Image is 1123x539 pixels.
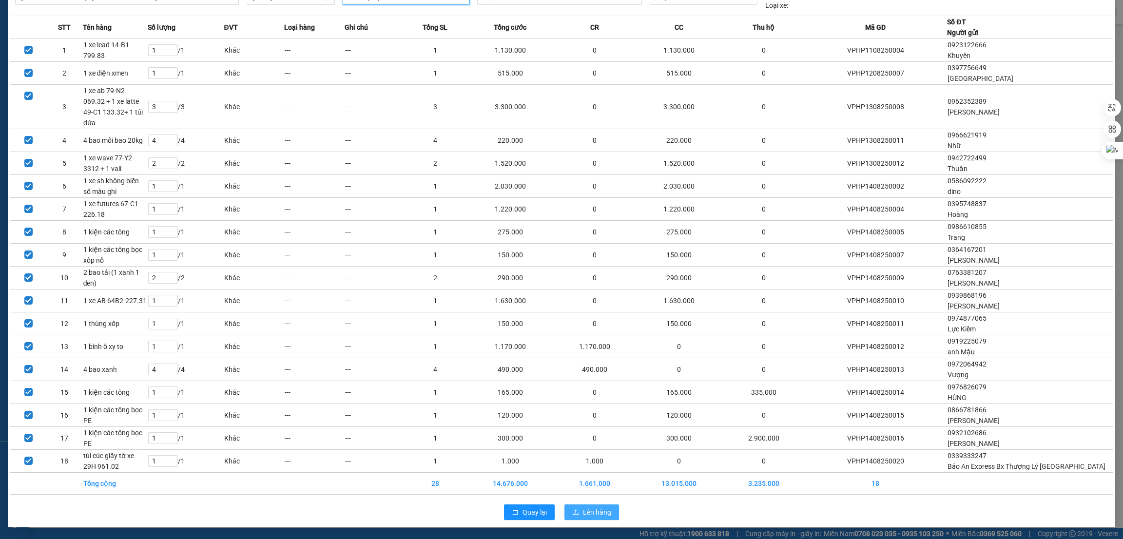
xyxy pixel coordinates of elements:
[635,358,724,381] td: 0
[635,198,724,221] td: 1.220.000
[555,85,635,129] td: 0
[224,221,284,244] td: Khác
[148,312,224,335] td: / 1
[948,142,961,150] span: Nhữ
[83,335,148,358] td: 1 bình ô xy to
[345,39,405,62] td: ---
[46,62,82,85] td: 2
[948,177,987,185] span: 0586092222
[948,371,968,379] span: Vượng
[555,62,635,85] td: 0
[948,360,987,368] span: 0972064942
[635,427,724,450] td: 300.000
[465,335,555,358] td: 1.170.000
[46,267,82,289] td: 10
[83,85,148,129] td: 1 xe ab 79-N2 069.32 + 1 xe latte 49-C1 133.32+ 1 túi dứa
[345,175,405,198] td: ---
[58,22,71,33] span: STT
[948,200,987,208] span: 0395748837
[572,509,579,517] span: upload
[948,256,1000,264] span: [PERSON_NAME]
[46,404,82,427] td: 16
[284,358,345,381] td: ---
[405,152,465,175] td: 2
[555,335,635,358] td: 1.170.000
[224,152,284,175] td: Khác
[83,152,148,175] td: 1 xe wave 77-Y2 3312 + 1 vali
[948,394,967,402] span: HÙNG
[148,39,224,62] td: / 1
[555,381,635,404] td: 0
[804,85,948,129] td: VPHP1308250008
[224,381,284,404] td: Khác
[948,383,987,391] span: 0976826079
[555,198,635,221] td: 0
[83,450,148,473] td: túi cúc giấy tờ xe 29H 961.02
[804,39,948,62] td: VPHP1108250004
[724,198,804,221] td: 0
[148,404,224,427] td: / 1
[590,22,599,33] span: CR
[46,312,82,335] td: 12
[948,165,968,173] span: Thuận
[804,289,948,312] td: VPHP1408250010
[83,289,148,312] td: 1 xe AB 64B2-227.31
[77,21,194,38] span: CÔNG TY TNHH CHUYỂN PHÁT NHANH BẢO AN
[948,223,987,231] span: 0986610855
[724,381,804,404] td: 335.000
[635,152,724,175] td: 1.520.000
[148,129,224,152] td: / 4
[804,244,948,267] td: VPHP1408250007
[46,244,82,267] td: 9
[83,381,148,404] td: 1 kiện các tông
[465,39,555,62] td: 1.130.000
[635,267,724,289] td: 290.000
[405,427,465,450] td: 1
[724,39,804,62] td: 0
[284,244,345,267] td: ---
[224,244,284,267] td: Khác
[148,381,224,404] td: / 1
[345,358,405,381] td: ---
[724,335,804,358] td: 0
[83,198,148,221] td: 1 xe futures 67-C1 226.18
[635,289,724,312] td: 1.630.000
[724,404,804,427] td: 0
[523,507,547,518] span: Quay lại
[724,473,804,495] td: 3.235.000
[724,244,804,267] td: 0
[148,335,224,358] td: / 1
[224,62,284,85] td: Khác
[948,97,987,105] span: 0962352389
[4,67,61,76] span: 18:51:31 [DATE]
[224,22,237,33] span: ĐVT
[345,450,405,473] td: ---
[83,129,148,152] td: 4 bao mỗi bao 20kg
[555,450,635,473] td: 1.000
[83,427,148,450] td: 1 kiện các tông bọc PE
[284,267,345,289] td: ---
[83,22,112,33] span: Tên hàng
[804,62,948,85] td: VPHP1208250007
[804,358,948,381] td: VPHP1408250013
[555,129,635,152] td: 0
[465,312,555,335] td: 150.000
[46,289,82,312] td: 11
[724,289,804,312] td: 0
[724,450,804,473] td: 0
[46,175,82,198] td: 6
[405,358,465,381] td: 4
[804,175,948,198] td: VPHP1408250002
[83,473,148,495] td: Tổng cộng
[635,62,724,85] td: 515.000
[27,21,52,29] strong: CSKH:
[948,440,1000,447] span: [PERSON_NAME]
[405,289,465,312] td: 1
[948,211,968,218] span: Hoàng
[405,244,465,267] td: 1
[724,152,804,175] td: 0
[555,358,635,381] td: 490.000
[46,358,82,381] td: 14
[948,41,987,49] span: 0923122666
[948,429,987,437] span: 0932102686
